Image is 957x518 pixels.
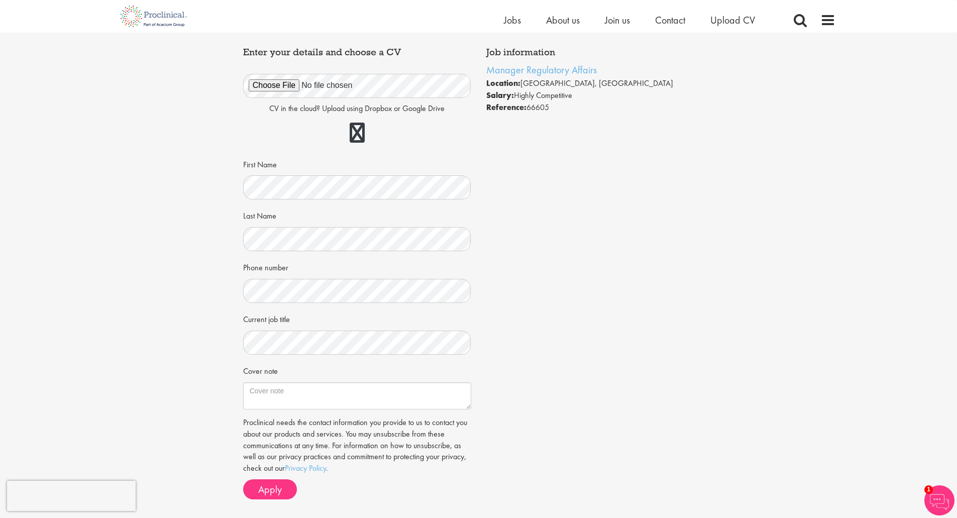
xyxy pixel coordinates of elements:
strong: Salary: [486,90,514,100]
span: Apply [258,483,282,496]
span: 1 [924,485,933,494]
iframe: reCAPTCHA [7,481,136,511]
li: [GEOGRAPHIC_DATA], [GEOGRAPHIC_DATA] [486,77,714,89]
a: Upload CV [710,14,755,27]
li: 66605 [486,101,714,114]
p: Proclinical needs the contact information you provide to us to contact you about our products and... [243,417,471,474]
p: CV in the cloud? Upload using Dropbox or Google Drive [243,103,471,115]
strong: Location: [486,78,520,88]
label: Last Name [243,207,276,222]
h4: Job information [486,47,714,57]
a: About us [546,14,580,27]
label: Phone number [243,259,288,274]
li: Highly Competitive [486,89,714,101]
a: Manager Regulatory Affairs [486,63,597,76]
a: Privacy Policy [285,463,326,473]
img: Chatbot [924,485,954,515]
label: Cover note [243,362,278,377]
strong: Reference: [486,102,526,113]
button: Apply [243,479,297,499]
label: Current job title [243,310,290,326]
label: First Name [243,156,277,171]
a: Jobs [504,14,521,27]
a: Join us [605,14,630,27]
a: Contact [655,14,685,27]
h4: Enter your details and choose a CV [243,47,471,57]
